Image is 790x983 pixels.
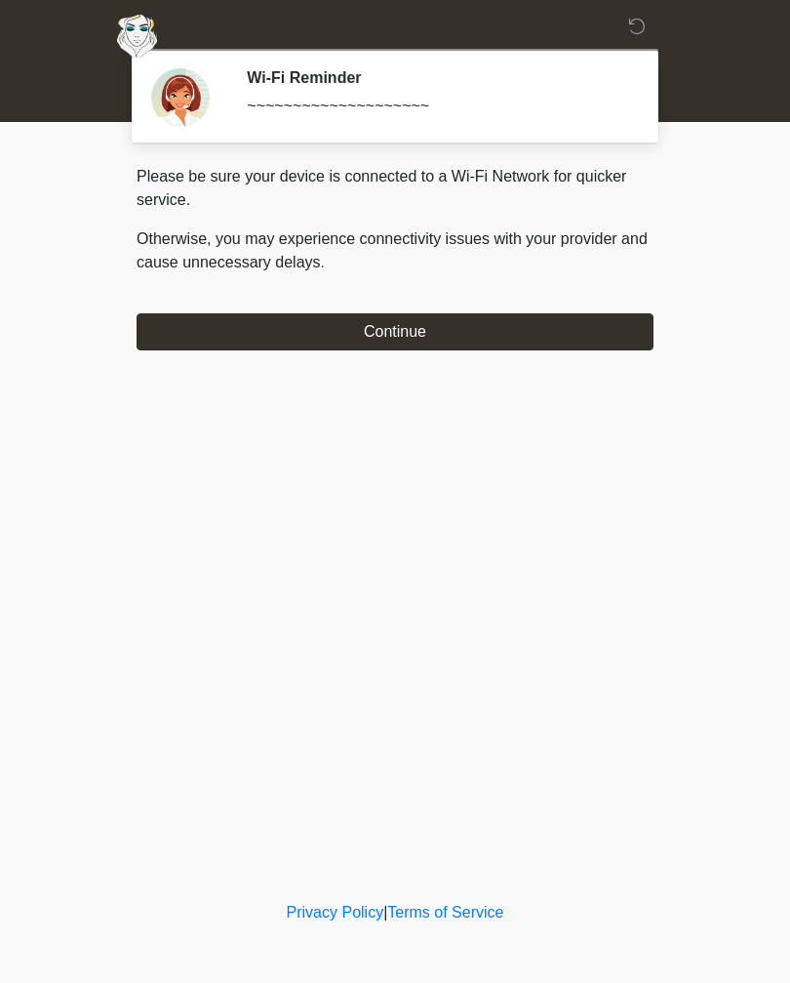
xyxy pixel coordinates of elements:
img: Aesthetically Yours Wellness Spa Logo [117,15,157,58]
a: Privacy Policy [287,904,384,921]
h2: Wi-Fi Reminder [247,68,624,87]
a: | [383,904,387,921]
img: Agent Avatar [151,68,210,127]
span: . [321,254,325,270]
p: Otherwise, you may experience connectivity issues with your provider and cause unnecessary delays [137,227,653,274]
div: ~~~~~~~~~~~~~~~~~~~~ [247,95,624,118]
a: Terms of Service [387,904,503,921]
button: Continue [137,313,653,350]
p: Please be sure your device is connected to a Wi-Fi Network for quicker service. [137,165,653,212]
